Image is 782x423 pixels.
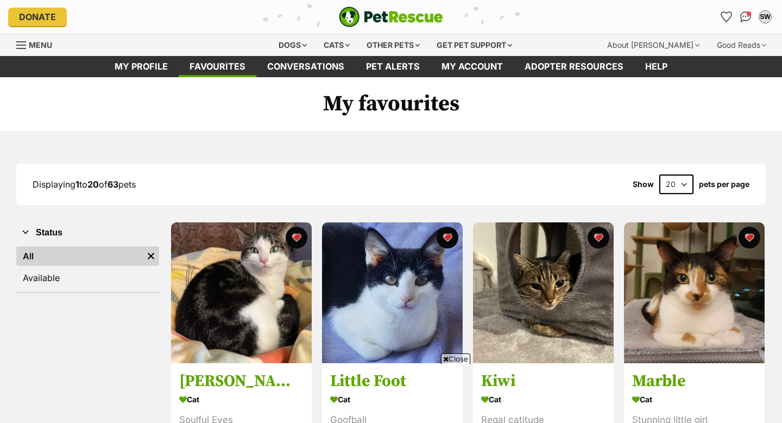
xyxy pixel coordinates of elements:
[16,244,159,292] div: Status
[322,222,463,363] img: Little Foot
[339,7,443,27] a: PetRescue
[16,34,60,54] a: Menu
[179,392,304,408] div: Cat
[256,56,355,77] a: conversations
[760,11,771,22] div: SW
[740,11,752,22] img: chat-41dd97257d64d25036548639549fe6c8038ab92f7586957e7f3b1b290dea8141.svg
[87,179,99,190] strong: 20
[355,56,431,77] a: Pet alerts
[339,7,443,27] img: logo-e224e6f780fb5917bec1dbf3a21bbac754714ae5b6737aabdf751b685950b380.svg
[271,34,314,56] div: Dogs
[104,56,179,77] a: My profile
[756,8,774,26] button: My account
[286,227,307,248] button: favourite
[179,56,256,77] a: Favourites
[108,179,118,190] strong: 63
[633,180,654,189] span: Show
[316,34,357,56] div: Cats
[632,392,756,408] div: Cat
[193,369,589,418] iframe: Advertisement
[699,180,749,189] label: pets per page
[717,8,735,26] a: Favourites
[588,227,609,248] button: favourite
[429,34,520,56] div: Get pet support
[75,179,79,190] strong: 1
[16,268,159,288] a: Available
[33,179,136,190] span: Displaying to of pets
[171,222,312,363] img: Laura * 9 Lives Project Rescue*
[143,246,159,266] a: Remove filter
[8,8,67,26] a: Donate
[473,222,614,363] img: Kiwi
[624,222,765,363] img: Marble
[737,8,754,26] a: Conversations
[179,371,304,392] h3: [PERSON_NAME] * 9 Lives Project Rescue*
[29,40,52,49] span: Menu
[16,226,159,240] button: Status
[709,34,774,56] div: Good Reads
[359,34,427,56] div: Other pets
[441,353,470,364] span: Close
[634,56,678,77] a: Help
[514,56,634,77] a: Adopter resources
[16,246,143,266] a: All
[437,227,458,248] button: favourite
[632,371,756,392] h3: Marble
[739,227,760,248] button: favourite
[600,34,707,56] div: About [PERSON_NAME]
[431,56,514,77] a: My account
[717,8,774,26] ul: Account quick links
